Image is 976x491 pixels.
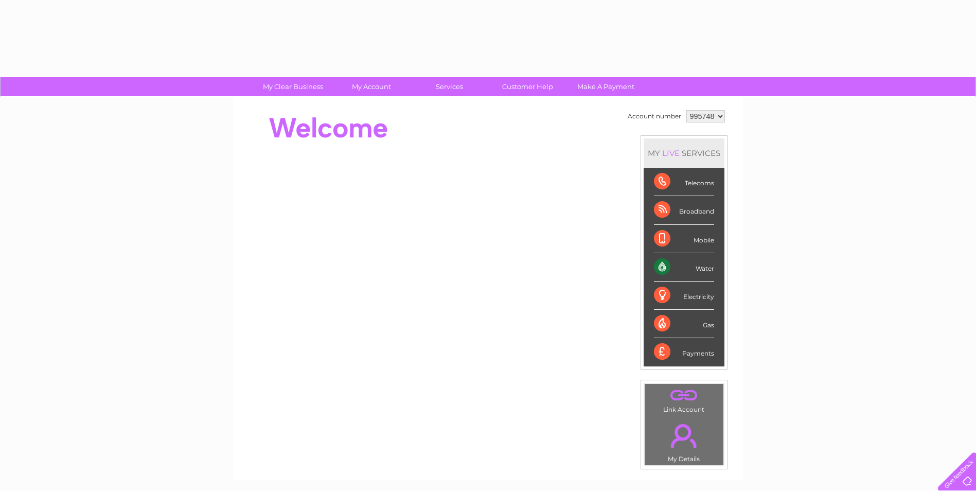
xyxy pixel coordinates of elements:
a: Make A Payment [563,77,648,96]
div: Telecoms [654,168,714,196]
div: Broadband [654,196,714,224]
div: Mobile [654,225,714,253]
div: Payments [654,338,714,366]
div: LIVE [660,148,682,158]
a: Customer Help [485,77,570,96]
a: My Account [329,77,414,96]
a: . [647,387,721,405]
a: Services [407,77,492,96]
div: MY SERVICES [644,138,724,168]
div: Gas [654,310,714,338]
div: Water [654,253,714,282]
a: My Clear Business [251,77,335,96]
div: Electricity [654,282,714,310]
td: Link Account [644,383,724,416]
td: My Details [644,415,724,466]
a: . [647,418,721,454]
td: Account number [625,108,684,125]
